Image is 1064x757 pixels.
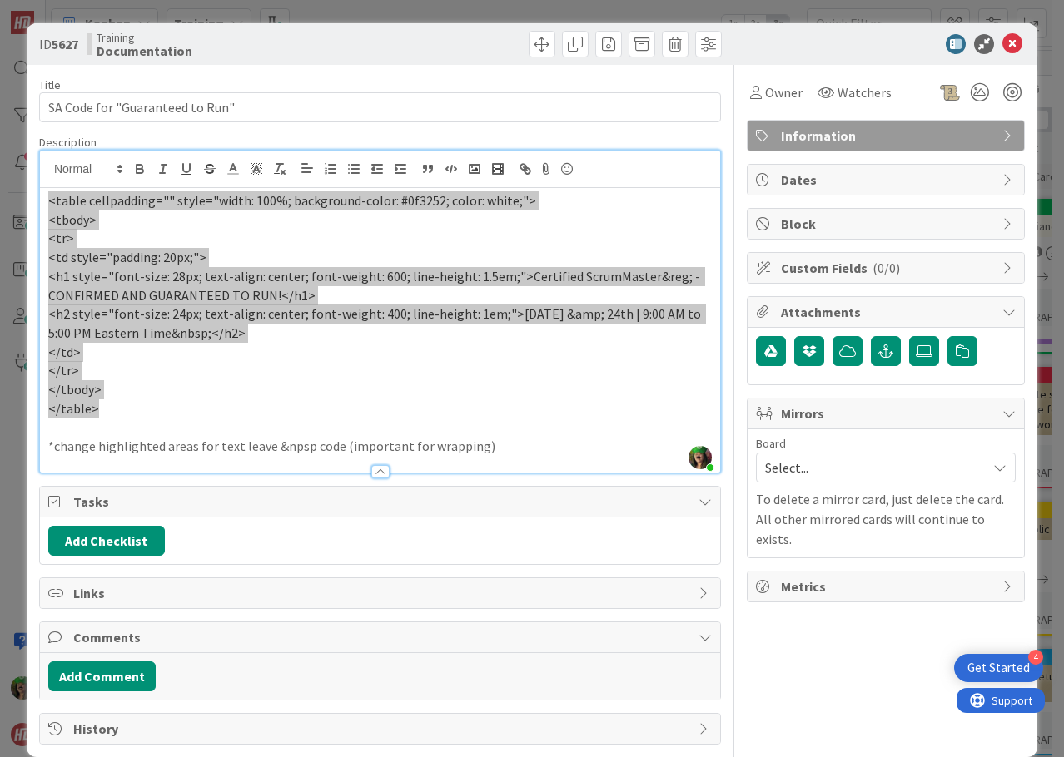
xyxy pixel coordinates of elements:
span: Links [73,583,690,603]
span: Owner [765,82,803,102]
span: Description [39,135,97,150]
button: Add Comment [48,661,156,691]
span: Block [781,214,994,234]
span: Mirrors [781,403,994,423]
div: 4 [1028,650,1043,665]
p: <td style="padding: 20px;"> [48,248,712,267]
span: Dates [781,170,994,190]
span: Watchers [838,82,892,102]
p: </tr> [48,361,712,380]
p: To delete a mirror card, just delete the card. All other mirrored cards will continue to exists. [756,489,1016,549]
span: Information [781,126,994,146]
p: </table> [48,399,712,418]
span: Support [35,2,76,22]
span: Training [97,31,192,44]
p: <h1 style="font-size: 28px; text-align: center; font-weight: 600; line-height: 1.5em;">Certified ... [48,267,712,304]
span: ID [39,34,78,54]
div: Get Started [967,660,1030,676]
p: </tbody> [48,380,712,399]
button: Add Checklist [48,526,165,556]
b: 5627 [52,36,78,52]
span: Custom Fields [781,258,994,278]
p: <h2 style="font-size: 24px; text-align: center; font-weight: 400; line-height: 1em;">[DATE] &amp;... [48,304,712,342]
input: type card name here... [39,92,721,122]
b: Documentation [97,44,192,57]
p: *change highlighted areas for text leave &npsp code (important for wrapping) [48,437,712,456]
p: <tbody> [48,210,712,230]
span: Attachments [781,302,994,322]
span: Select... [765,456,978,479]
p: <tr> [48,229,712,248]
label: Title [39,77,61,92]
span: Metrics [781,576,994,596]
span: History [73,719,690,739]
div: Open Get Started checklist, remaining modules: 4 [954,654,1043,682]
p: </td> [48,343,712,362]
img: zMbp8UmSkcuFrGHA6WMwLokxENeDinhm.jpg [689,446,712,469]
span: Comments [73,627,690,647]
span: ( 0/0 ) [873,260,900,276]
span: Tasks [73,492,690,512]
p: <table cellpadding="" style="width: 100%; background-color: #0f3252; color: white;"> [48,191,712,210]
span: Board [756,438,786,449]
